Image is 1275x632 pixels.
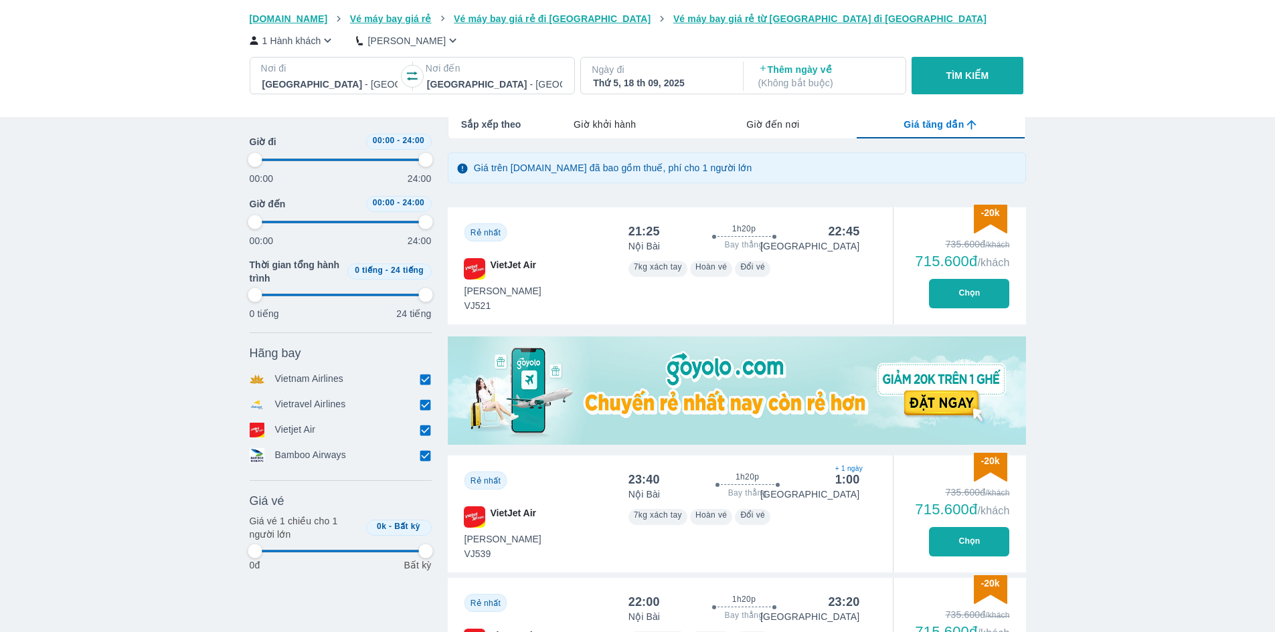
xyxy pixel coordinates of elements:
[389,522,392,531] span: -
[628,471,660,488] div: 23:40
[593,76,728,90] div: Thứ 5, 18 th 09, 2025
[628,239,660,253] p: Nội Bài
[695,510,728,520] span: Hoàn vé
[732,594,756,605] span: 1h20p
[915,237,1009,251] div: 735.600đ
[740,262,765,272] span: Đổi vé
[491,506,536,528] span: VietJet Air
[758,63,894,90] p: Thêm ngày về
[736,471,759,482] span: 1h20p
[250,12,1026,25] nav: breadcrumb
[974,205,1007,233] img: discount
[402,136,424,145] span: 24:00
[977,257,1009,268] span: /khách
[391,266,424,275] span: 24 tiếng
[373,136,395,145] span: 00:00
[929,527,1009,556] button: Chọn
[634,510,682,520] span: 7kg xách tay
[828,594,859,610] div: 23:20
[461,118,521,131] span: Sắp xếp theo
[275,372,344,387] p: Vietnam Airlines
[404,558,431,572] p: Bất kỳ
[250,558,260,572] p: 0đ
[275,423,316,437] p: Vietjet Air
[356,33,460,47] button: [PERSON_NAME]
[454,13,651,24] span: Vé máy bay giá rẻ đi [GEOGRAPHIC_DATA]
[760,239,859,253] p: [GEOGRAPHIC_DATA]
[275,448,346,463] p: Bamboo Airways
[974,453,1007,482] img: discount
[592,63,730,76] p: Ngày đi
[760,610,859,623] p: [GEOGRAPHIC_DATA]
[977,505,1009,516] span: /khách
[250,258,342,285] span: Thời gian tổng hành trình
[397,198,400,207] span: -
[250,197,286,211] span: Giờ đến
[740,510,765,520] span: Đổi vé
[250,514,361,541] p: Giá vé 1 chiều cho 1 người lớn
[397,136,400,145] span: -
[464,258,485,280] img: VJ
[250,493,284,509] span: Giá vé
[250,13,328,24] span: [DOMAIN_NAME]
[673,13,987,24] span: Vé máy bay giá rẻ từ [GEOGRAPHIC_DATA] đi [GEOGRAPHIC_DATA]
[394,522,420,531] span: Bất kỳ
[250,172,274,185] p: 00:00
[471,599,501,608] span: Rẻ nhất
[981,578,999,589] span: -20k
[628,610,660,623] p: Nội Bài
[974,575,1007,604] img: discount
[981,455,999,466] span: -20k
[386,266,388,275] span: -
[946,69,989,82] p: TÌM KIẾM
[471,476,501,486] span: Rẻ nhất
[402,198,424,207] span: 24:00
[373,198,395,207] span: 00:00
[904,118,964,131] span: Giá tăng dần
[471,228,501,237] span: Rẻ nhất
[521,110,1025,138] div: lab API tabs example
[262,34,321,47] p: 1 Hành khách
[250,345,301,361] span: Hãng bay
[448,336,1026,445] img: media-0
[828,223,859,239] div: 22:45
[628,223,660,239] div: 21:25
[628,594,660,610] div: 22:00
[835,463,860,474] span: + 1 ngày
[760,488,859,501] p: [GEOGRAPHIC_DATA]
[758,76,894,90] p: ( Không bắt buộc )
[250,234,274,247] p: 00:00
[634,262,682,272] span: 7kg xách tay
[250,135,276,148] span: Giờ đi
[396,307,431,320] p: 24 tiếng
[695,262,728,272] span: Hoàn vé
[408,172,432,185] p: 24:00
[915,608,1009,621] div: 735.600đ
[474,161,752,175] p: Giá trên [DOMAIN_NAME] đã bao gồm thuế, phí cho 1 người lớn
[367,34,446,47] p: [PERSON_NAME]
[915,486,1009,499] div: 735.600đ
[915,502,1009,518] div: 715.600đ
[491,258,536,280] span: VietJet Air
[426,62,564,75] p: Nơi đến
[929,279,1009,308] button: Chọn
[464,506,485,528] img: VJ
[981,207,999,218] span: -20k
[912,57,1023,94] button: TÌM KIẾM
[275,397,346,412] p: Vietravel Airlines
[464,284,541,298] span: [PERSON_NAME]
[464,532,541,546] span: [PERSON_NAME]
[574,118,636,131] span: Giờ khởi hành
[250,33,335,47] button: 1 Hành khách
[464,299,541,312] span: VJ521
[350,13,432,24] span: Vé máy bay giá rẻ
[408,234,432,247] p: 24:00
[464,547,541,560] span: VJ539
[377,522,386,531] span: 0k
[915,253,1009,270] div: 715.600đ
[628,488,660,501] p: Nội Bài
[355,266,383,275] span: 0 tiếng
[250,307,279,320] p: 0 tiếng
[746,118,799,131] span: Giờ đến nơi
[732,223,756,234] span: 1h20p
